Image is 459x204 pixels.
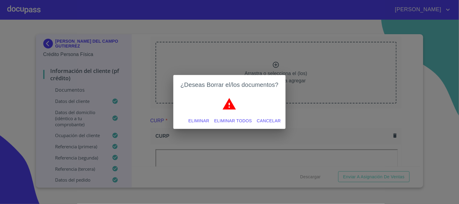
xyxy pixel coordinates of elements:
button: Eliminar [186,115,212,127]
h2: ¿Deseas Borrar el/los documentos? [181,80,279,90]
button: Cancelar [254,115,283,127]
span: Eliminar todos [214,117,252,125]
button: Eliminar todos [212,115,254,127]
span: Eliminar [189,117,209,125]
span: Cancelar [257,117,281,125]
